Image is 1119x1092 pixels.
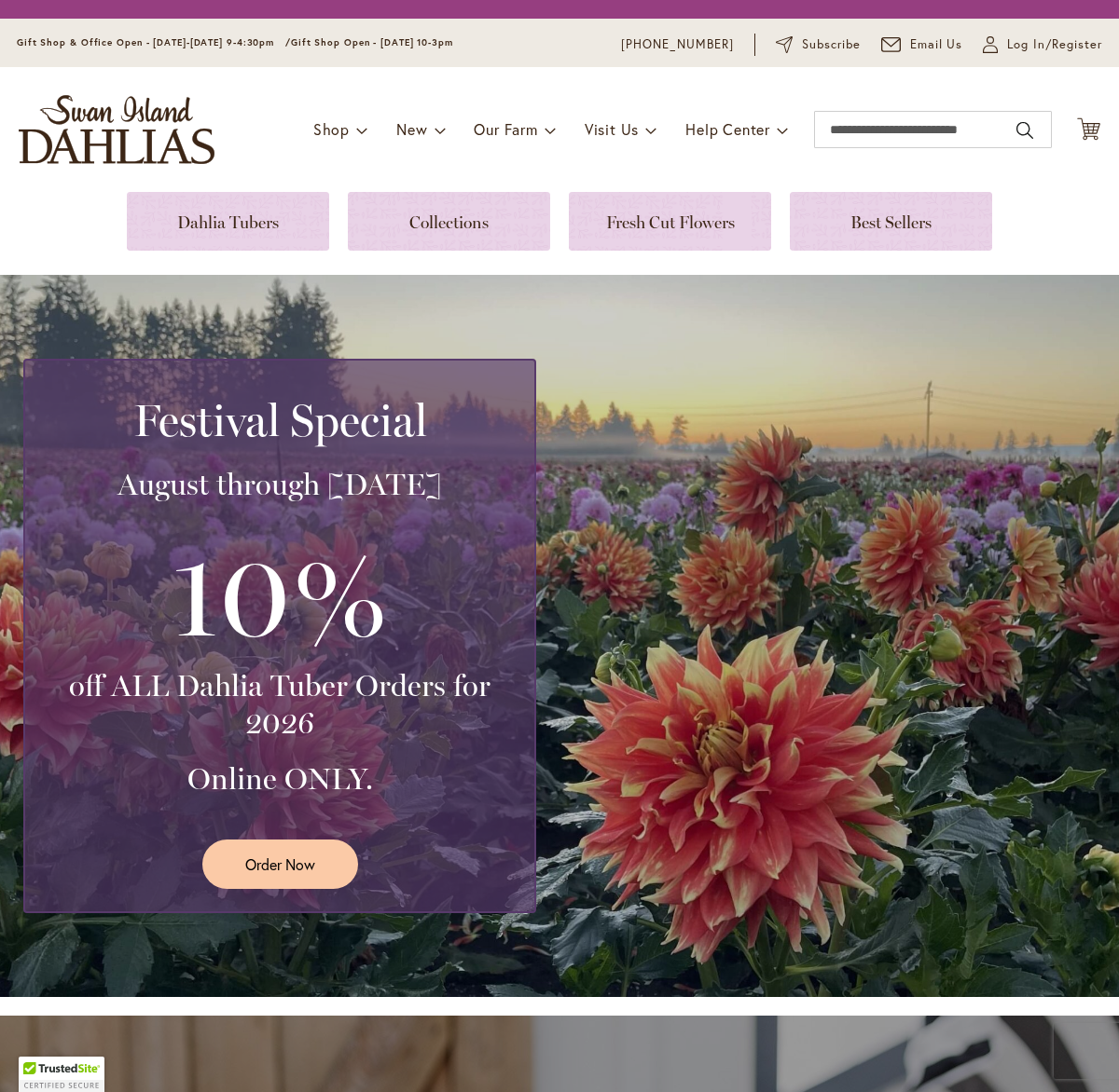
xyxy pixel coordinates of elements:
span: Email Us [910,35,963,54]
span: Our Farm [474,119,537,139]
span: Visit Us [585,119,639,139]
h3: off ALL Dahlia Tuber Orders for 2026 [48,667,512,742]
span: New [396,119,427,139]
a: Email Us [881,35,963,54]
button: Search [1016,116,1033,145]
span: Help Center [685,119,770,139]
span: Shop [313,119,350,139]
h3: 10% [48,522,512,667]
span: Log In/Register [1007,35,1102,54]
a: Order Now [202,839,358,889]
a: [PHONE_NUMBER] [621,35,734,54]
a: Log In/Register [983,35,1102,54]
span: Order Now [245,853,315,875]
span: Gift Shop & Office Open - [DATE]-[DATE] 9-4:30pm / [17,36,291,48]
h3: August through [DATE] [48,466,512,503]
h2: Festival Special [48,394,512,446]
a: store logo [19,95,214,164]
a: Subscribe [776,35,861,54]
span: Subscribe [802,35,861,54]
h3: Online ONLY. [48,760,512,798]
span: Gift Shop Open - [DATE] 10-3pm [291,36,453,48]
